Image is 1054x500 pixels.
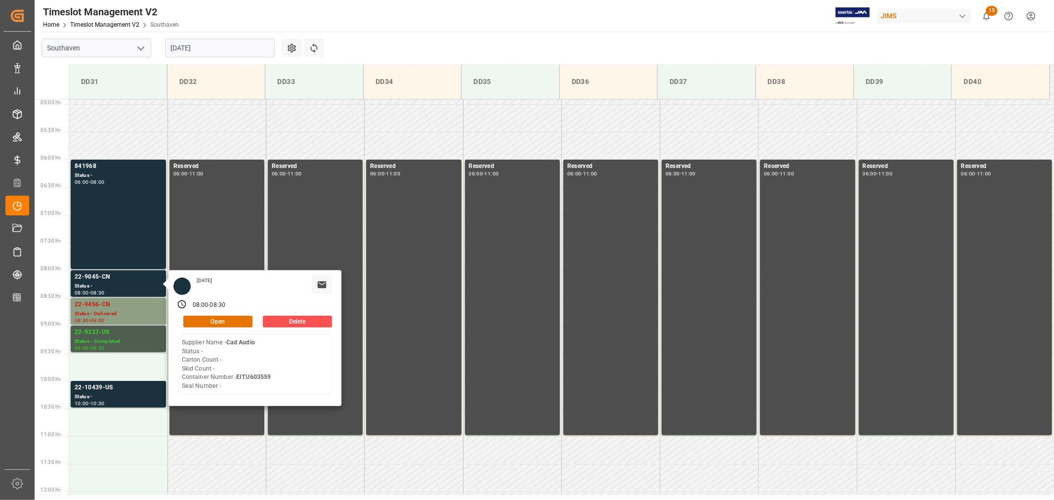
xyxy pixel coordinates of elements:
[75,401,89,406] div: 10:00
[165,39,275,57] input: MM-DD-YYYY
[189,171,204,176] div: 11:00
[75,291,89,295] div: 08:00
[75,171,162,180] div: Status -
[764,162,851,171] div: Reserved
[975,171,977,176] div: -
[226,339,255,346] b: Cad Audio
[960,73,1042,91] div: DD40
[90,401,105,406] div: 10:30
[273,73,355,91] div: DD33
[370,171,384,176] div: 06:00
[681,171,696,176] div: 11:00
[41,293,61,299] span: 08:30 Hr
[862,73,943,91] div: DD39
[173,171,188,176] div: 06:00
[41,404,61,410] span: 10:30 Hr
[764,73,845,91] div: DD38
[41,487,61,493] span: 12:00 Hr
[680,171,681,176] div: -
[386,171,400,176] div: 11:00
[863,171,877,176] div: 06:00
[193,277,216,284] div: [DATE]
[89,346,90,350] div: -
[133,41,148,56] button: open menu
[236,374,271,380] b: EITU603559
[764,171,778,176] div: 06:00
[90,346,105,350] div: 09:30
[75,162,162,171] div: 841968
[666,162,753,171] div: Reserved
[41,459,61,465] span: 11:30 Hr
[90,318,105,323] div: 09:00
[41,376,61,382] span: 10:00 Hr
[780,171,794,176] div: 11:00
[41,183,61,188] span: 06:30 Hr
[879,171,893,176] div: 11:00
[41,155,61,161] span: 06:00 Hr
[75,318,89,323] div: 08:30
[75,383,162,393] div: 22-10439-US
[582,171,583,176] div: -
[75,346,89,350] div: 09:00
[567,171,582,176] div: 06:00
[41,238,61,244] span: 07:30 Hr
[263,316,332,328] button: Delete
[41,127,61,133] span: 05:30 Hr
[75,328,162,337] div: 22-9337-US
[173,162,260,171] div: Reserved
[188,171,189,176] div: -
[567,162,654,171] div: Reserved
[75,180,89,184] div: 06:00
[175,73,257,91] div: DD32
[272,162,359,171] div: Reserved
[43,4,179,19] div: Timeslot Management V2
[568,73,649,91] div: DD36
[877,9,971,23] div: JIMS
[43,21,59,28] a: Home
[70,21,139,28] a: Timeslot Management V2
[384,171,386,176] div: -
[666,73,747,91] div: DD37
[836,7,870,25] img: Exertis%20JAM%20-%20Email%20Logo.jpg_1722504956.jpg
[288,171,302,176] div: 11:00
[998,5,1020,27] button: Help Center
[41,321,61,327] span: 09:00 Hr
[75,300,162,310] div: 22-9456-CN
[778,171,780,176] div: -
[977,171,991,176] div: 11:00
[75,272,162,282] div: 22-9045-CN
[89,180,90,184] div: -
[41,210,61,216] span: 07:00 Hr
[370,162,457,171] div: Reserved
[89,401,90,406] div: -
[208,301,210,310] div: -
[877,171,878,176] div: -
[89,318,90,323] div: -
[469,73,551,91] div: DD35
[90,291,105,295] div: 08:30
[286,171,288,176] div: -
[75,393,162,401] div: Status -
[75,337,162,346] div: Status - Completed
[182,338,271,390] div: Supplier Name - Status - Carton Count - Skid Count - Container Number - Seal Number -
[41,349,61,354] span: 09:30 Hr
[666,171,680,176] div: 06:00
[183,316,253,328] button: Open
[877,6,975,25] button: JIMS
[986,6,998,16] span: 15
[469,162,556,171] div: Reserved
[41,432,61,437] span: 11:00 Hr
[372,73,453,91] div: DD34
[975,5,998,27] button: show 15 new notifications
[961,171,975,176] div: 06:00
[193,301,209,310] div: 08:00
[75,310,162,318] div: Status - Delivered
[41,100,61,105] span: 05:00 Hr
[89,291,90,295] div: -
[483,171,484,176] div: -
[75,282,162,291] div: Status -
[583,171,597,176] div: 11:00
[90,180,105,184] div: 08:00
[272,171,286,176] div: 06:00
[77,73,159,91] div: DD31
